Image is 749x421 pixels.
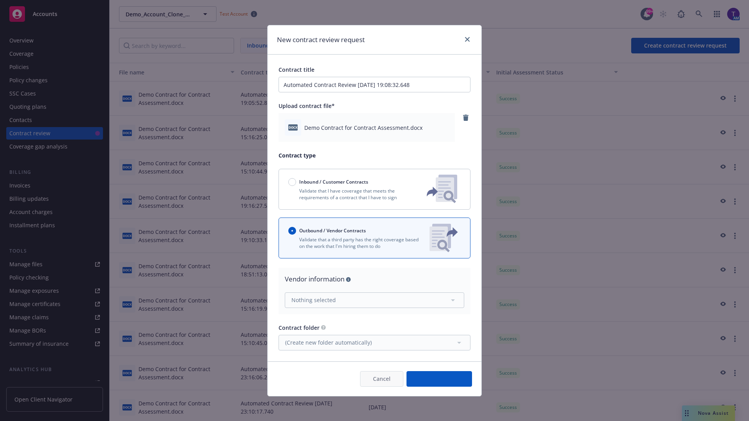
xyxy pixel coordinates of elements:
span: Cancel [373,375,390,382]
h1: New contract review request [277,35,365,45]
p: Validate that a third party has the right coverage based on the work that I'm hiring them to do [288,236,423,249]
span: Inbound / Customer Contracts [299,179,368,185]
span: Upload contract file* [279,102,335,110]
input: Enter a title for this contract [279,77,470,92]
span: Demo Contract for Contract Assessment.docx [304,124,422,132]
span: Contract folder [279,324,319,331]
p: Contract type [279,151,470,159]
span: Create request [419,375,459,382]
button: Nothing selected [285,292,464,308]
input: Outbound / Vendor Contracts [288,227,296,235]
span: Nothing selected [291,296,336,304]
span: Contract title [279,66,314,73]
span: docx [288,124,298,130]
button: Inbound / Customer ContractsValidate that I have coverage that meets the requirements of a contra... [279,169,470,210]
span: Outbound / Vendor Contracts [299,227,366,234]
a: close [463,35,472,44]
a: remove [461,113,470,122]
span: (Create new folder automatically) [285,338,372,347]
p: Validate that I have coverage that meets the requirements of a contract that I have to sign [288,188,414,201]
button: Cancel [360,371,403,387]
button: Outbound / Vendor ContractsValidate that a third party has the right coverage based on the work t... [279,218,470,258]
button: (Create new folder automatically) [279,335,470,350]
input: Inbound / Customer Contracts [288,178,296,186]
div: Vendor information [285,274,464,284]
button: Create request [406,371,472,387]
